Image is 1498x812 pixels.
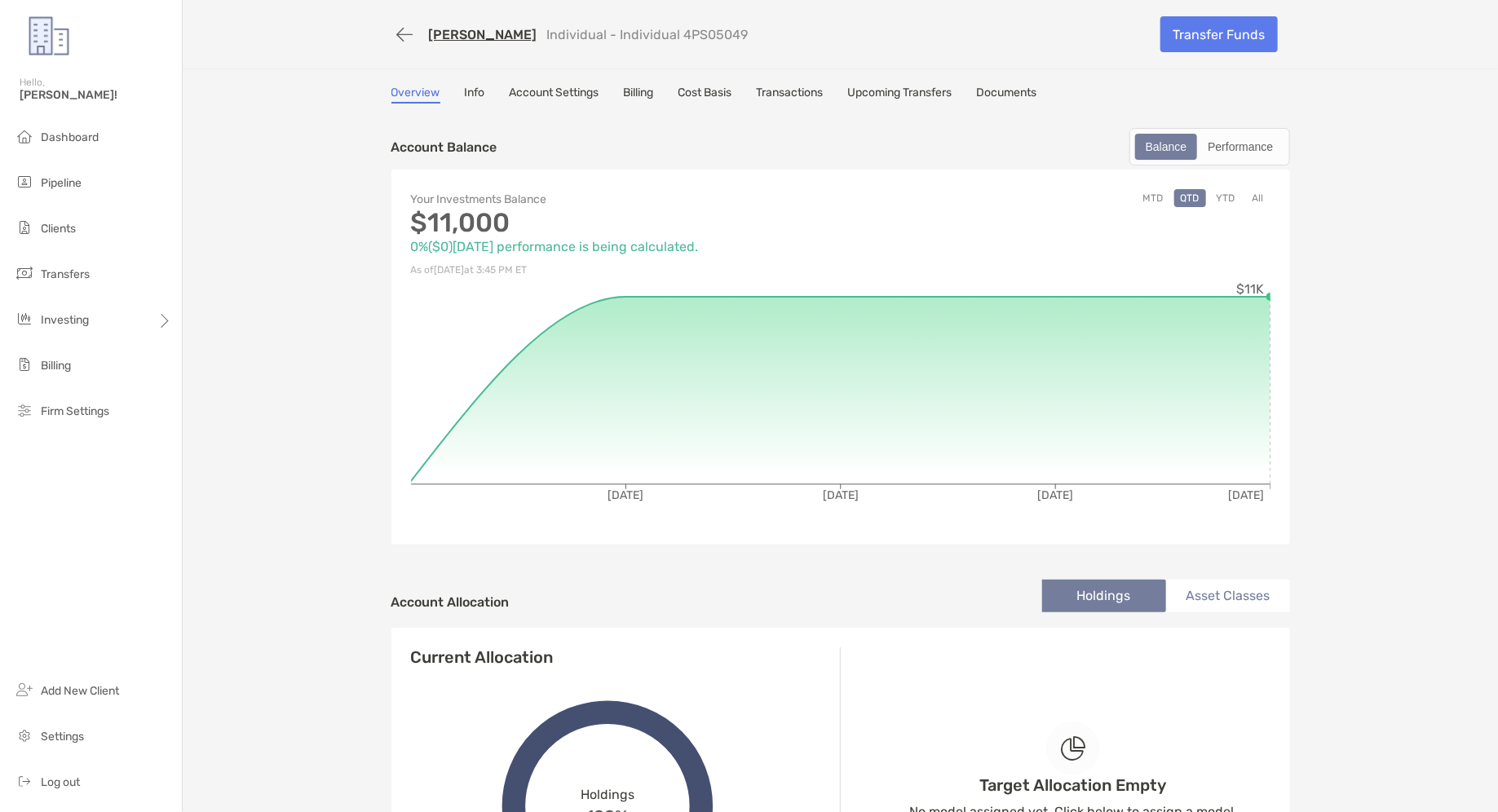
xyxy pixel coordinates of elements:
a: Overview [391,86,440,104]
p: Account Balance [391,137,497,157]
span: Dashboard [41,130,99,144]
div: segmented control [1129,128,1290,165]
a: Info [465,86,485,104]
li: Holdings [1042,580,1166,612]
div: Balance [1137,135,1196,158]
img: dashboard icon [15,126,34,146]
tspan: $11K [1236,281,1264,297]
button: YTD [1210,189,1242,207]
img: billing icon [15,355,34,374]
h4: Account Allocation [391,594,510,610]
span: Clients [41,222,76,236]
span: Holdings [581,787,634,802]
img: pipeline icon [15,172,34,192]
a: Documents [977,86,1037,104]
p: $11,000 [411,213,841,233]
span: Log out [41,775,80,789]
img: settings icon [15,726,34,745]
img: Zoe Logo [20,7,78,65]
span: Add New Client [41,684,119,698]
a: [PERSON_NAME] [429,27,537,42]
h4: Target Allocation Empty [980,775,1167,795]
a: Transfer Funds [1160,16,1278,52]
a: Transactions [757,86,824,104]
p: As of [DATE] at 3:45 PM ET [411,260,841,280]
img: clients icon [15,218,34,237]
span: Investing [41,313,89,327]
div: Performance [1199,135,1282,158]
a: Upcoming Transfers [848,86,952,104]
h4: Current Allocation [411,647,554,667]
span: Pipeline [41,176,82,190]
button: QTD [1174,189,1206,207]
span: [PERSON_NAME]! [20,88,172,102]
span: Billing [41,359,71,373]
p: Your Investments Balance [411,189,841,210]
p: 0% ( $0 ) [DATE] performance is being calculated. [411,236,841,257]
a: Account Settings [510,86,599,104]
tspan: [DATE] [823,488,859,502]
span: Transfers [41,267,90,281]
img: transfers icon [15,263,34,283]
p: Individual - Individual 4PS05049 [547,27,749,42]
span: Settings [41,730,84,744]
img: investing icon [15,309,34,329]
tspan: [DATE] [608,488,643,502]
li: Asset Classes [1166,580,1290,612]
button: MTD [1137,189,1170,207]
a: Billing [624,86,654,104]
tspan: [DATE] [1037,488,1073,502]
button: All [1246,189,1270,207]
img: firm-settings icon [15,400,34,420]
tspan: [DATE] [1228,488,1264,502]
a: Cost Basis [678,86,732,104]
img: add_new_client icon [15,680,34,699]
span: Firm Settings [41,404,109,418]
img: logout icon [15,771,34,791]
